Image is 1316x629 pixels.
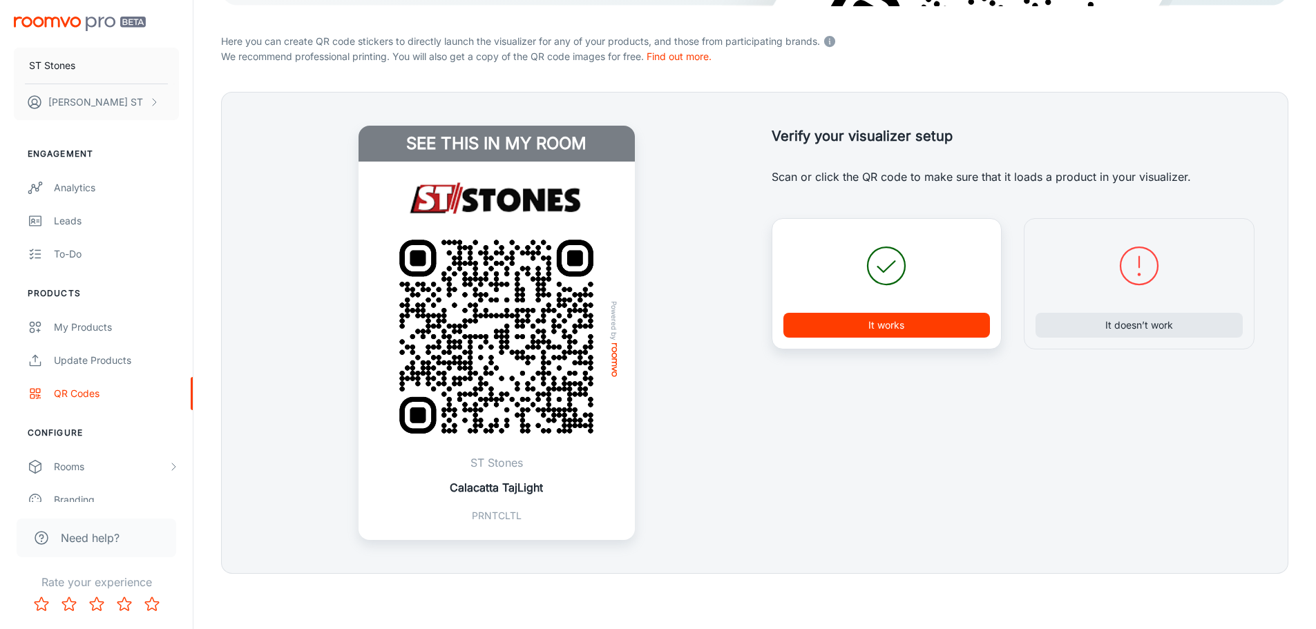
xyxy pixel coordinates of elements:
[359,126,635,540] a: See this in my roomST StonesQR Code ExamplePowered byroomvoST StonesCalacatta TajLightPRNTCLTL
[783,313,991,338] button: It works
[29,58,75,73] p: ST Stones
[379,219,614,454] img: QR Code Example
[359,126,635,162] h4: See this in my room
[111,590,138,618] button: Rate 4 star
[221,31,1288,49] p: Here you can create QR code stickers to directly launch the visualizer for any of your products, ...
[14,48,179,84] button: ST Stones
[138,590,166,618] button: Rate 5 star
[28,590,55,618] button: Rate 1 star
[54,320,179,335] div: My Products
[54,386,179,401] div: QR Codes
[450,454,543,471] p: ST Stones
[450,508,543,523] p: PRNTCLTL
[772,168,1255,185] p: Scan or click the QR code to make sure that it loads a product in your visualizer.
[54,213,179,229] div: Leads
[54,246,179,262] div: To-do
[221,49,1288,64] p: We recommend professional printing. You will also get a copy of the QR code images for free.
[54,492,179,507] div: Branding
[14,84,179,120] button: [PERSON_NAME] ST
[607,301,621,340] span: Powered by
[48,95,143,110] p: [PERSON_NAME] ST
[61,530,120,546] span: Need help?
[611,343,617,377] img: roomvo
[54,353,179,368] div: Update Products
[54,459,168,474] div: Rooms
[408,178,585,219] img: ST Stones
[54,180,179,195] div: Analytics
[83,590,111,618] button: Rate 3 star
[450,479,543,496] p: Calacatta TajLight
[14,17,146,31] img: Roomvo PRO Beta
[11,574,182,590] p: Rate your experience
[55,590,83,618] button: Rate 2 star
[647,50,712,62] a: Find out more.
[772,126,1255,146] h5: Verify your visualizer setup
[1036,313,1243,338] button: It doesn’t work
